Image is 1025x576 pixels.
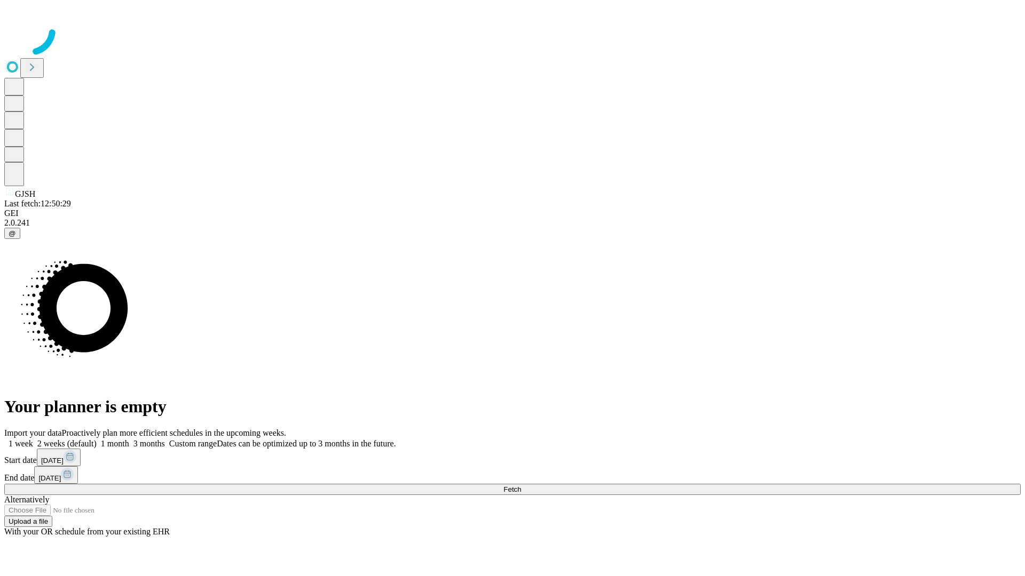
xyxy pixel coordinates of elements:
[4,397,1021,417] h1: Your planner is empty
[62,428,286,437] span: Proactively plan more efficient schedules in the upcoming weeks.
[9,439,33,448] span: 1 week
[4,495,49,504] span: Alternatively
[37,439,97,448] span: 2 weeks (default)
[4,516,52,527] button: Upload a file
[4,449,1021,466] div: Start date
[38,474,61,482] span: [DATE]
[4,484,1021,495] button: Fetch
[4,218,1021,228] div: 2.0.241
[4,428,62,437] span: Import your data
[4,199,71,208] span: Last fetch: 12:50:29
[4,209,1021,218] div: GEI
[217,439,396,448] span: Dates can be optimized up to 3 months in the future.
[9,229,16,237] span: @
[169,439,217,448] span: Custom range
[41,457,64,465] span: [DATE]
[15,189,35,198] span: GJSH
[503,485,521,493] span: Fetch
[4,527,170,536] span: With your OR schedule from your existing EHR
[4,466,1021,484] div: End date
[4,228,20,239] button: @
[37,449,81,466] button: [DATE]
[133,439,165,448] span: 3 months
[101,439,129,448] span: 1 month
[34,466,78,484] button: [DATE]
